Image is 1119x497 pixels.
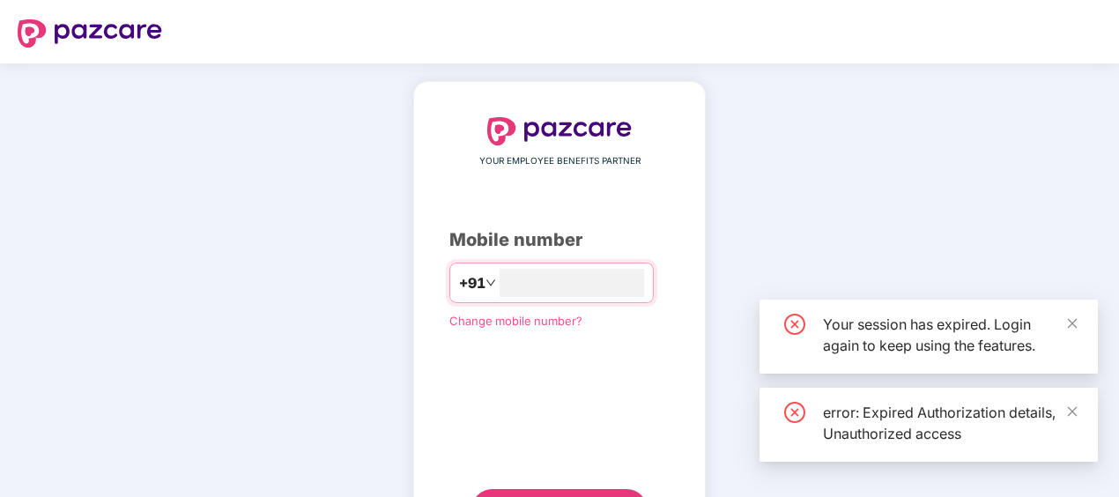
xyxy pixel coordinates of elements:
[449,314,582,328] a: Change mobile number?
[1066,317,1078,330] span: close
[449,226,670,254] div: Mobile number
[459,272,485,294] span: +91
[784,402,805,423] span: close-circle
[823,402,1077,444] div: error: Expired Authorization details, Unauthorized access
[487,117,632,145] img: logo
[18,19,162,48] img: logo
[823,314,1077,356] div: Your session has expired. Login again to keep using the features.
[479,154,641,168] span: YOUR EMPLOYEE BENEFITS PARTNER
[485,278,496,288] span: down
[1066,405,1078,418] span: close
[784,314,805,335] span: close-circle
